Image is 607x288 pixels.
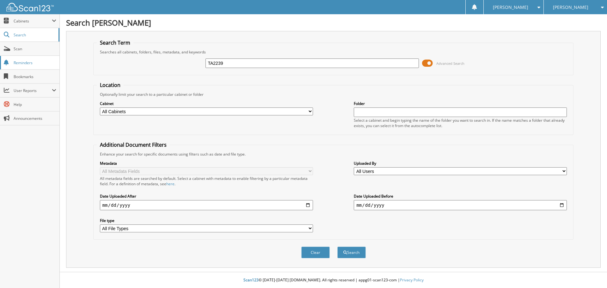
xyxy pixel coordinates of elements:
input: start [100,200,313,210]
div: Enhance your search for specific documents using filters such as date and file type. [97,151,570,157]
h1: Search [PERSON_NAME] [66,17,601,28]
legend: Search Term [97,39,133,46]
button: Search [337,247,366,258]
span: Advanced Search [436,61,464,66]
label: Date Uploaded After [100,193,313,199]
label: Metadata [100,161,313,166]
legend: Additional Document Filters [97,141,170,148]
div: Select a cabinet and begin typing the name of the folder you want to search in. If the name match... [354,118,567,128]
span: User Reports [14,88,52,93]
a: here [166,181,175,187]
span: Cabinets [14,18,52,24]
span: Announcements [14,116,56,121]
input: end [354,200,567,210]
span: Reminders [14,60,56,65]
div: Optionally limit your search to a particular cabinet or folder [97,92,570,97]
a: Privacy Policy [400,277,424,283]
span: Search [14,32,55,38]
span: Bookmarks [14,74,56,79]
div: © [DATE]-[DATE] [DOMAIN_NAME]. All rights reserved | appg01-scan123-com | [60,273,607,288]
iframe: Chat Widget [575,258,607,288]
span: [PERSON_NAME] [493,5,528,9]
label: Folder [354,101,567,106]
span: Help [14,102,56,107]
legend: Location [97,82,124,89]
label: Date Uploaded Before [354,193,567,199]
div: All metadata fields are searched by default. Select a cabinet with metadata to enable filtering b... [100,176,313,187]
span: Scan123 [243,277,259,283]
button: Clear [301,247,330,258]
div: Searches all cabinets, folders, files, metadata, and keywords [97,49,570,55]
label: File type [100,218,313,223]
label: Uploaded By [354,161,567,166]
span: [PERSON_NAME] [553,5,588,9]
img: scan123-logo-white.svg [6,3,54,11]
label: Cabinet [100,101,313,106]
span: Scan [14,46,56,52]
